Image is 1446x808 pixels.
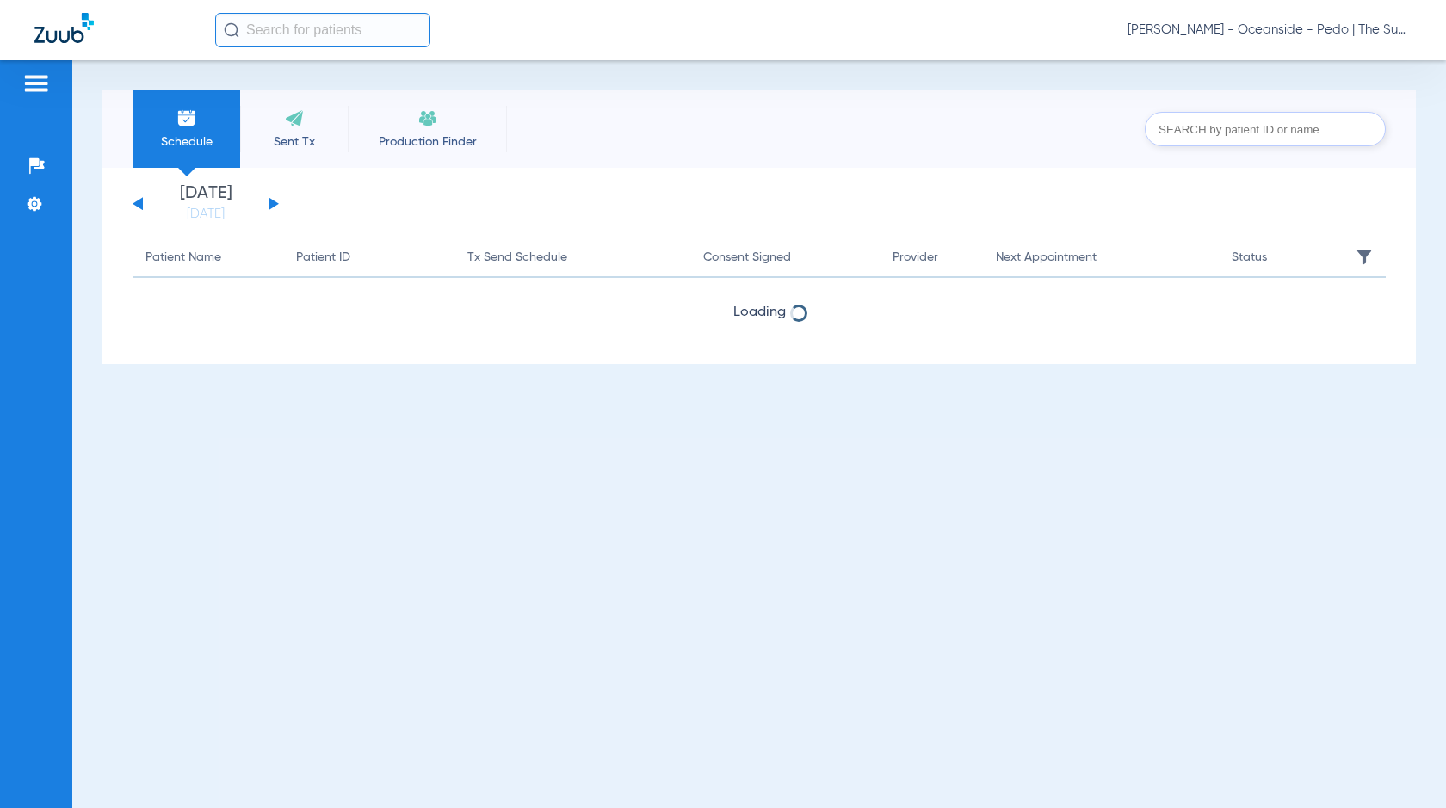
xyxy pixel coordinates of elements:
[703,248,867,267] div: Consent Signed
[703,248,791,267] div: Consent Signed
[1128,22,1412,39] span: [PERSON_NAME] - Oceanside - Pedo | The Super Dentists
[893,248,938,267] div: Provider
[253,133,335,151] span: Sent Tx
[417,108,438,128] img: Recare
[1232,248,1335,267] div: Status
[361,133,494,151] span: Production Finder
[176,108,197,128] img: Schedule
[154,206,257,223] a: [DATE]
[296,248,442,267] div: Patient ID
[1356,249,1373,266] img: filter.svg
[154,185,257,223] li: [DATE]
[224,22,239,38] img: Search Icon
[996,248,1097,267] div: Next Appointment
[215,13,430,47] input: Search for patients
[1232,248,1267,267] div: Status
[296,248,350,267] div: Patient ID
[996,248,1206,267] div: Next Appointment
[22,73,50,94] img: hamburger-icon
[133,304,1386,321] span: Loading
[145,248,221,267] div: Patient Name
[467,248,677,267] div: Tx Send Schedule
[145,248,270,267] div: Patient Name
[284,108,305,128] img: Sent Tx
[34,13,94,43] img: Zuub Logo
[893,248,970,267] div: Provider
[467,248,567,267] div: Tx Send Schedule
[1145,112,1386,146] input: SEARCH by patient ID or name
[145,133,227,151] span: Schedule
